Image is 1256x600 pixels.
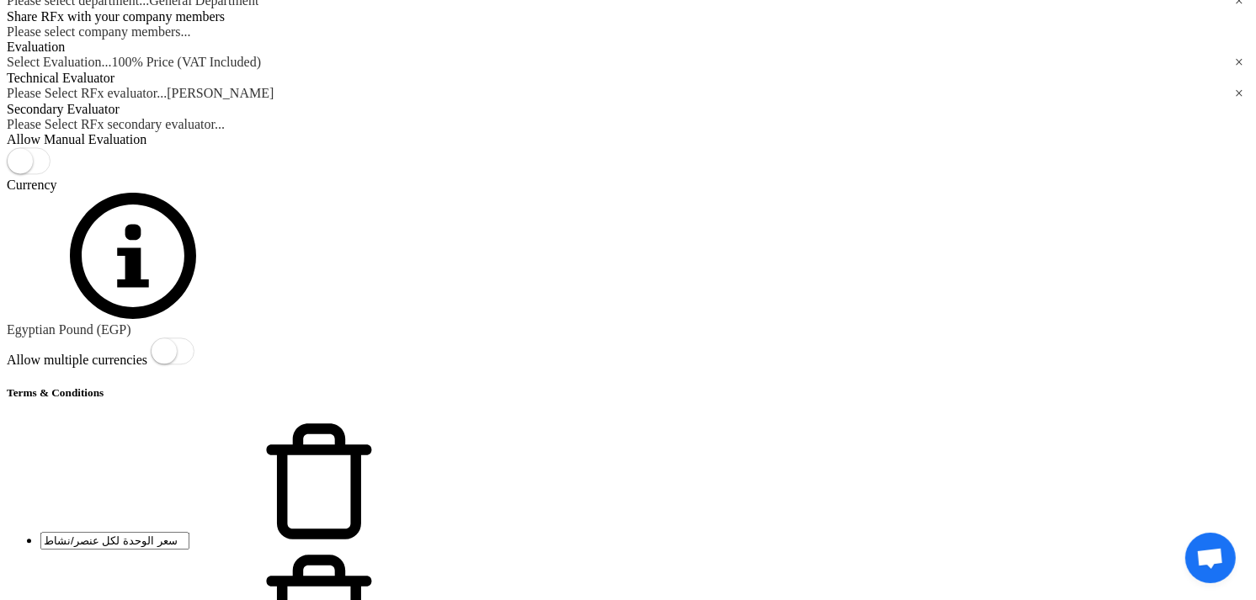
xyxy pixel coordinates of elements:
[1235,55,1243,70] span: ×
[7,132,146,146] label: Allow Manual Evaluation
[7,353,147,367] label: Allow multiple currencies
[1235,86,1249,102] span: Clear all
[7,9,225,24] label: Share RFx with your company members
[7,178,1249,322] label: Currency
[40,532,189,550] input: Write here a term for your RFx (Optional)
[1235,55,1249,71] span: Clear all
[1235,86,1243,101] span: ×
[7,102,120,116] label: Secondary Evaluator
[7,71,114,85] label: Technical Evaluator
[1185,533,1236,583] div: Open chat
[7,40,65,54] label: Evaluation
[7,322,131,337] span: Egyptian Pound (EGP)
[7,386,1249,400] h5: Terms & Conditions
